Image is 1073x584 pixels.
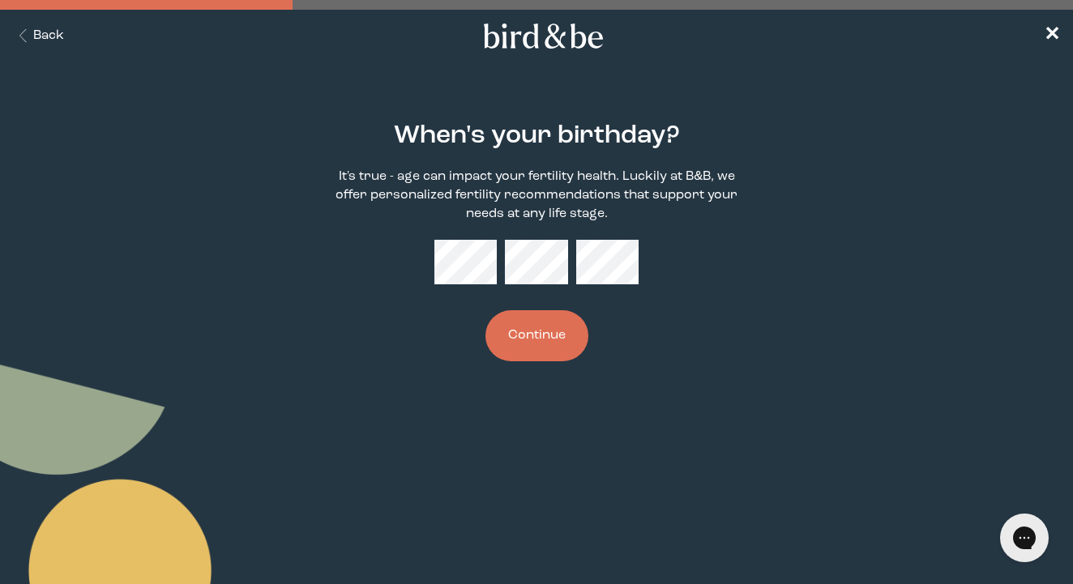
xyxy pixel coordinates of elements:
[1044,22,1060,50] a: ✕
[332,168,741,224] p: It's true - age can impact your fertility health. Luckily at B&B, we offer personalized fertility...
[992,508,1057,568] iframe: Gorgias live chat messenger
[394,117,680,155] h2: When's your birthday?
[13,27,64,45] button: Back Button
[485,310,588,361] button: Continue
[1044,26,1060,45] span: ✕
